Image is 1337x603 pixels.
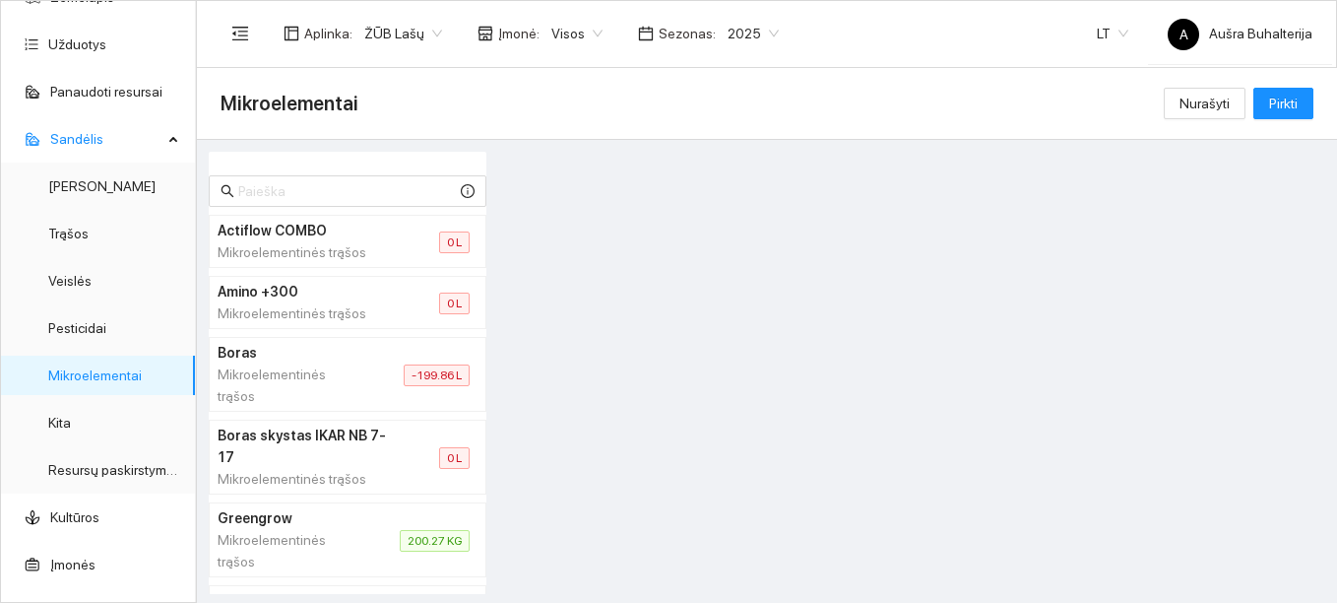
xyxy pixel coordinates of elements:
span: LT [1097,19,1128,48]
button: menu-fold [221,14,260,53]
span: shop [477,26,493,41]
span: Mikroelementai [221,88,358,119]
span: Aušra Buhalterija [1168,26,1312,41]
span: 200.27 KG [400,530,470,552]
span: Sezonas : [659,23,716,44]
a: Kultūros [50,509,99,525]
span: Sandėlis [50,119,162,159]
span: -199.86 L [404,365,470,386]
button: Nurašyti [1164,88,1245,119]
h4: Amino +300 [218,281,392,302]
span: layout [284,26,299,41]
span: A [1179,19,1188,50]
span: 0 L [439,447,470,469]
a: Mikroelementai [48,368,142,383]
div: Mikroelementinės trąšos [218,529,352,572]
span: ŽŪB Lašų [364,19,442,48]
div: Mikroelementinės trąšos [218,468,392,490]
a: Kita [48,415,71,431]
input: Paieška [238,180,457,202]
a: Trąšos [48,226,89,241]
span: 2025 [728,19,779,48]
div: Mikroelementinės trąšos [218,302,392,324]
h4: Greengrow [218,507,352,529]
a: [PERSON_NAME] [48,178,156,194]
button: Pirkti [1253,88,1313,119]
a: Veislės [48,273,92,289]
span: menu-fold [231,25,249,42]
span: Aplinka : [304,23,352,44]
div: Mikroelementinės trąšos [218,241,392,263]
a: Panaudoti resursai [50,84,162,100]
a: Resursų paskirstymas [48,462,181,478]
span: Nurašyti [1179,93,1230,114]
span: search [221,184,234,198]
span: calendar [638,26,654,41]
h4: Boras skystas IKAR NB 7-17 [218,425,392,468]
a: Pesticidai [48,320,106,336]
h4: Boras [218,342,356,364]
span: Įmonė : [498,23,540,44]
span: info-circle [461,184,475,198]
span: 0 L [439,232,470,253]
div: Mikroelementinės trąšos [218,364,356,407]
span: 0 L [439,293,470,314]
span: Pirkti [1269,93,1298,114]
h4: Actiflow COMBO [218,220,392,241]
a: Užduotys [48,36,106,52]
a: Įmonės [50,557,95,572]
span: Visos [551,19,603,48]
